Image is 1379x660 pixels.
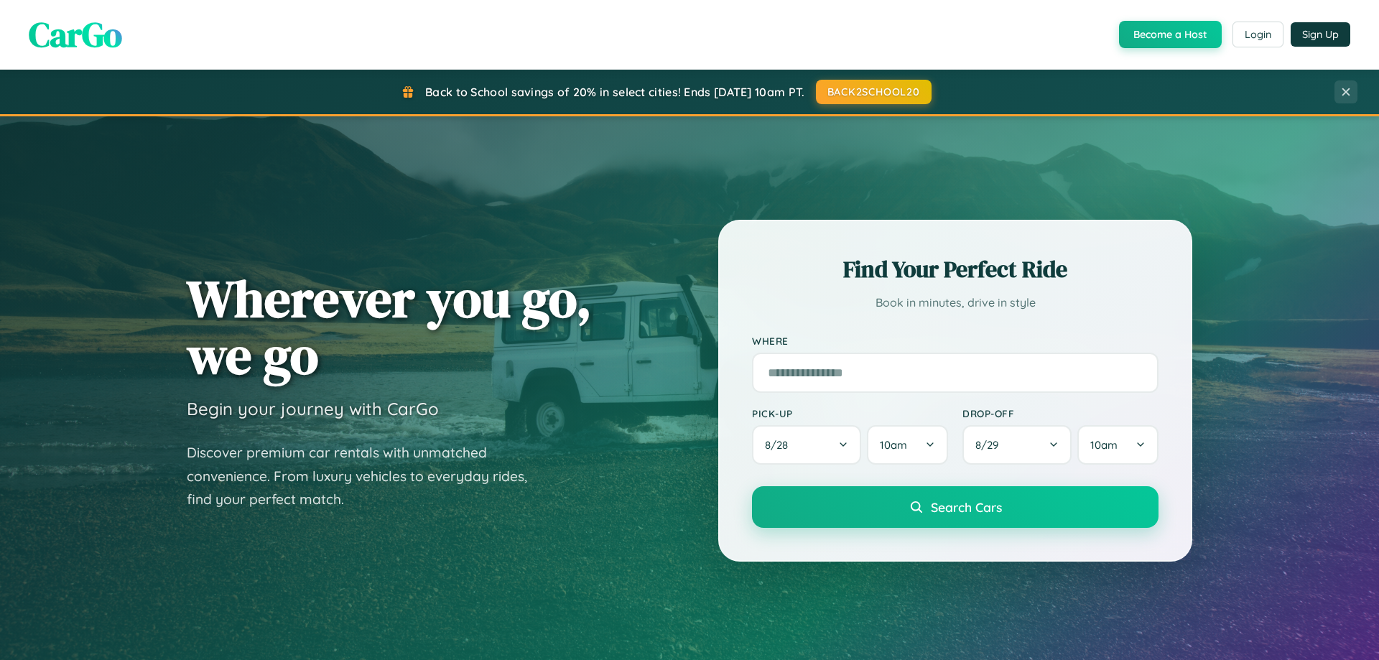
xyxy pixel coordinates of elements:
p: Book in minutes, drive in style [752,292,1159,313]
button: 8/28 [752,425,861,465]
span: Search Cars [931,499,1002,515]
h1: Wherever you go, we go [187,270,592,384]
h2: Find Your Perfect Ride [752,254,1159,285]
button: Become a Host [1119,21,1222,48]
label: Where [752,335,1159,347]
p: Discover premium car rentals with unmatched convenience. From luxury vehicles to everyday rides, ... [187,441,546,511]
span: 10am [880,438,907,452]
span: 8 / 29 [975,438,1006,452]
button: Search Cars [752,486,1159,528]
button: Sign Up [1291,22,1350,47]
button: 10am [867,425,948,465]
button: BACK2SCHOOL20 [816,80,932,104]
label: Drop-off [962,407,1159,419]
span: 8 / 28 [765,438,795,452]
button: Login [1232,22,1283,47]
h3: Begin your journey with CarGo [187,398,439,419]
span: 10am [1090,438,1118,452]
label: Pick-up [752,407,948,419]
span: CarGo [29,11,122,58]
button: 10am [1077,425,1159,465]
span: Back to School savings of 20% in select cities! Ends [DATE] 10am PT. [425,85,804,99]
button: 8/29 [962,425,1072,465]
